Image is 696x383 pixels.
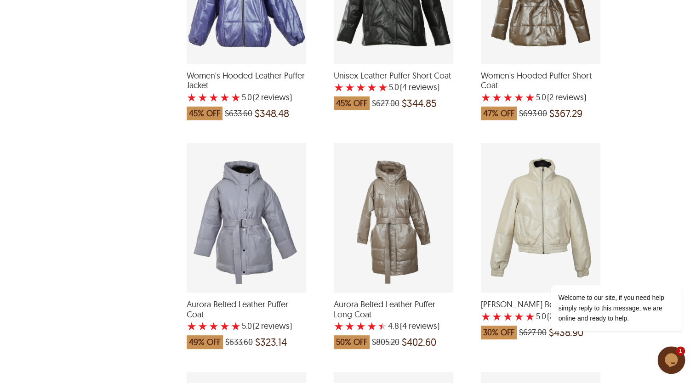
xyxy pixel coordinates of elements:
span: $633.60 [225,338,253,347]
span: 47% OFF [481,107,517,120]
span: $633.60 [225,109,252,118]
label: 5 rating [378,321,387,331]
span: Aurora Belted Leather Puffer Long Coat [334,299,453,319]
label: 4 rating [514,312,524,321]
span: ) [547,93,586,102]
span: $367.29 [549,109,582,118]
span: Women's Hooded Puffer Short Coat [481,71,600,90]
label: 1 rating [187,93,197,102]
span: Women's Hooded Leather Puffer Jacket [187,71,306,90]
label: 1 rating [334,83,344,92]
span: Unisex Leather Puffer Short Coat [334,71,453,81]
span: 50% OFF [334,335,370,349]
label: 2 rating [492,93,502,102]
label: 2 rating [198,93,208,102]
span: (2 [253,93,259,102]
span: (4 [400,321,407,331]
span: Aurora Belted Leather Puffer Coat [187,299,306,319]
label: 4 rating [367,321,377,331]
label: 2 rating [345,83,355,92]
label: 2 rating [345,321,355,331]
span: $402.60 [402,338,436,347]
a: Women's Hooded Leather Puffer Jacket with a 5 Star Rating 2 Product Review which was at a price o... [187,58,306,125]
label: 4.8 [388,321,399,331]
span: Stella Puffer Bomber Jacket [481,299,600,310]
label: 3 rating [356,321,366,331]
span: (2 [547,93,553,102]
span: $805.20 [372,338,399,347]
span: reviews [407,83,437,92]
a: Aurora Belted Leather Puffer Coat with a 5 Star Rating 2 Product Review which was at a price of $... [187,287,306,354]
label: 5 rating [231,321,241,331]
span: ) [253,93,292,102]
label: 1 rating [481,93,491,102]
label: 5.0 [242,93,252,102]
label: 5.0 [536,93,546,102]
label: 5 rating [231,93,241,102]
label: 5.0 [242,321,252,331]
label: 3 rating [209,93,219,102]
a: Aurora Belted Leather Puffer Long Coat with a 4.75 Star Rating 4 Product Review which was at a pr... [334,287,453,354]
span: $348.48 [255,109,289,118]
label: 3 rating [356,83,366,92]
iframe: chat widget [657,346,687,374]
span: ) [253,321,292,331]
label: 4 rating [220,321,230,331]
label: 3 rating [209,321,219,331]
span: reviews [407,321,437,331]
span: reviews [259,93,290,102]
span: reviews [553,93,584,102]
span: reviews [259,321,290,331]
span: $323.14 [255,338,287,347]
label: 1 rating [481,312,491,321]
label: 2 rating [198,321,208,331]
a: Unisex Leather Puffer Short Coat with a 5 Star Rating 4 Product Review which was at a price of $6... [334,58,453,115]
label: 4 rating [220,93,230,102]
a: Stella Puffer Bomber Jacket with a 5 Star Rating 2 Product Review which was at a price of $627.00... [481,287,600,344]
label: 1 rating [187,321,197,331]
label: 4 rating [367,83,377,92]
span: (2 [253,321,259,331]
label: 2 rating [492,312,502,321]
label: 1 rating [334,321,344,331]
span: ) [400,321,439,331]
a: Women's Hooded Puffer Short Coat with a 5 Star Rating 2 Product Review which was at a price of $6... [481,58,600,125]
span: 49% OFF [187,335,223,349]
label: 5.0 [389,83,399,92]
span: 45% OFF [187,107,222,120]
span: $693.00 [519,109,547,118]
label: 3 rating [503,312,513,321]
label: 4 rating [514,93,524,102]
span: $627.00 [372,99,399,108]
label: 5 rating [378,83,388,92]
span: ) [400,83,439,92]
span: $627.00 [519,328,547,337]
span: 45% OFF [334,96,370,110]
label: 5 rating [525,93,535,102]
iframe: chat widget [521,202,687,342]
label: 3 rating [503,93,513,102]
span: $344.85 [402,99,437,108]
span: (4 [400,83,407,92]
span: 30% OFF [481,326,517,339]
